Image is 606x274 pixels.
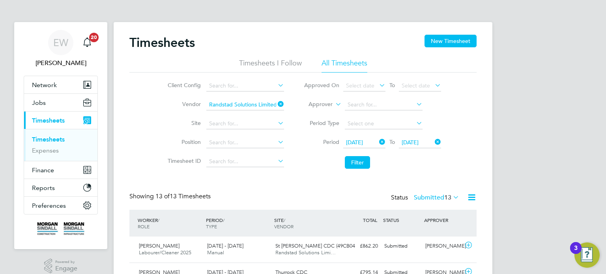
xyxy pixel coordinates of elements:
[24,161,97,179] button: Finance
[32,136,65,143] a: Timesheets
[274,223,294,229] span: VENDOR
[345,156,370,169] button: Filter
[79,30,95,55] a: 20
[138,223,150,229] span: ROLE
[24,94,97,111] button: Jobs
[206,156,284,167] input: Search for...
[391,192,461,203] div: Status
[206,137,284,148] input: Search for...
[155,192,211,200] span: 13 Timesheets
[32,81,57,89] span: Network
[204,213,272,233] div: PERIOD
[422,240,463,253] div: [PERSON_NAME]
[53,37,68,48] span: EW
[89,33,99,42] span: 20
[129,35,195,50] h2: Timesheets
[32,117,65,124] span: Timesheets
[14,22,107,249] nav: Main navigation
[206,118,284,129] input: Search for...
[55,259,77,265] span: Powered by
[297,101,333,108] label: Approver
[381,240,422,253] div: Submitted
[363,217,377,223] span: TOTAL
[165,138,201,145] label: Position
[32,166,54,174] span: Finance
[345,118,423,129] input: Select one
[304,138,339,145] label: Period
[158,217,159,223] span: /
[239,58,302,73] li: Timesheets I Follow
[322,58,367,73] li: All Timesheets
[165,119,201,127] label: Site
[24,76,97,93] button: Network
[139,249,191,256] span: Labourer/Cleaner 2025
[345,99,423,110] input: Search for...
[136,213,204,233] div: WORKER
[381,213,422,227] div: STATUS
[24,179,97,196] button: Reports
[304,119,339,127] label: Period Type
[155,192,170,200] span: 13 of
[32,147,59,154] a: Expenses
[304,82,339,89] label: Approved On
[402,82,430,89] span: Select date
[402,139,419,146] span: [DATE]
[275,249,336,256] span: Randstad Solutions Limi…
[207,249,224,256] span: Manual
[207,242,243,249] span: [DATE] - [DATE]
[24,30,98,68] a: EW[PERSON_NAME]
[422,213,463,227] div: APPROVER
[24,112,97,129] button: Timesheets
[284,217,285,223] span: /
[32,184,55,192] span: Reports
[24,58,98,68] span: Emma Wells
[139,242,180,249] span: [PERSON_NAME]
[340,240,381,253] div: £862.20
[24,129,97,161] div: Timesheets
[346,139,363,146] span: [DATE]
[165,157,201,164] label: Timesheet ID
[44,259,78,274] a: Powered byEngage
[387,80,397,90] span: To
[206,80,284,91] input: Search for...
[24,222,98,235] a: Go to home page
[346,82,374,89] span: Select date
[272,213,340,233] div: SITE
[32,202,66,209] span: Preferences
[129,192,212,201] div: Showing
[414,194,459,201] label: Submitted
[425,35,477,47] button: New Timesheet
[165,82,201,89] label: Client Config
[32,99,46,106] span: Jobs
[444,194,451,201] span: 13
[206,223,217,229] span: TYPE
[574,248,578,258] div: 3
[574,242,600,268] button: Open Resource Center, 3 new notifications
[206,99,284,110] input: Search for...
[387,137,397,147] span: To
[37,222,84,235] img: morgansindall-logo-retina.png
[24,197,97,214] button: Preferences
[223,217,224,223] span: /
[55,265,77,272] span: Engage
[165,101,201,108] label: Vendor
[275,242,355,249] span: St [PERSON_NAME] CDC (49CB04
